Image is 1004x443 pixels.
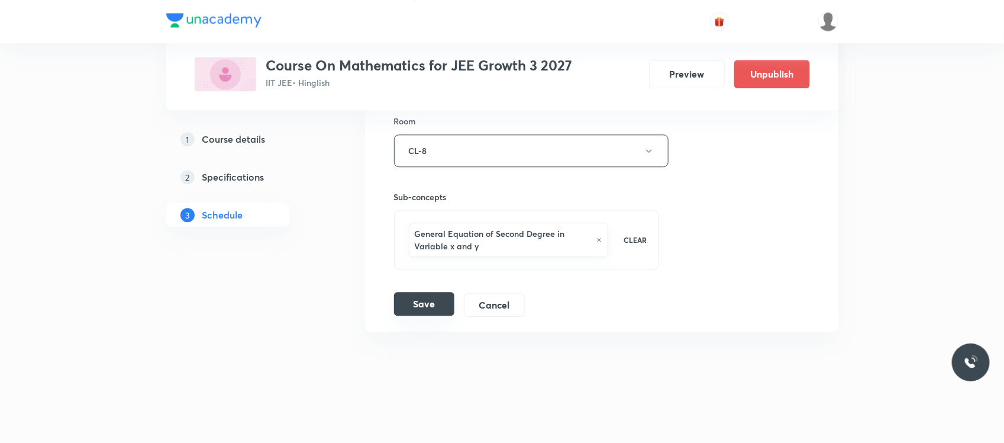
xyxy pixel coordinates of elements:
[166,13,262,27] img: Company Logo
[180,208,195,222] p: 3
[710,12,729,31] button: avatar
[964,355,978,370] img: ttu
[734,60,810,88] button: Unpublish
[818,11,838,31] img: Dipti
[394,115,417,127] h6: Room
[266,57,572,74] h3: Course On Mathematics for JEE Growth 3 2027
[202,170,264,184] h5: Specifications
[714,16,725,27] img: avatar
[180,132,195,146] p: 1
[166,127,327,151] a: 1Course details
[166,13,262,30] a: Company Logo
[415,227,591,252] h6: General Equation of Second Degree in Variable x and y
[624,235,647,245] p: CLEAR
[180,170,195,184] p: 2
[202,208,243,222] h5: Schedule
[202,132,265,146] h5: Course details
[394,134,669,167] button: CL-8
[464,293,525,317] button: Cancel
[266,76,572,89] p: IIT JEE • Hinglish
[195,57,256,91] img: 757295DB-2CF0-4092-97D0-D1809035E64C_plus.png
[394,191,660,203] h6: Sub-concepts
[649,60,725,88] button: Preview
[166,165,327,189] a: 2Specifications
[394,292,454,316] button: Save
